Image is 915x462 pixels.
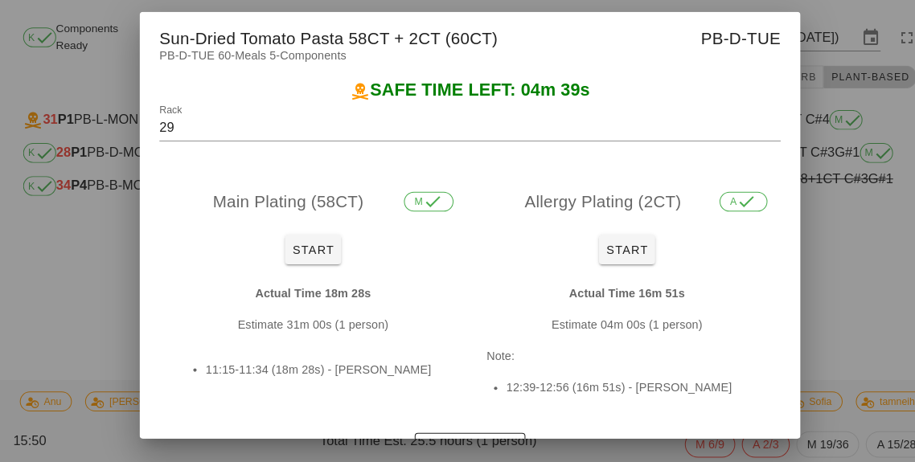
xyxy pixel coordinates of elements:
button: Start [583,240,638,269]
div: Main Plating (58CT) [155,182,454,234]
div: Allergy Plating (2CT) [461,182,760,234]
div: PB-D-TUE 60-Meals 5-Components [136,57,779,91]
span: SAFE TIME LEFT: 04m 39s [360,90,574,108]
p: Note: [474,350,747,367]
li: 12:39-12:56 (16m 51s) - [PERSON_NAME] [493,380,747,398]
p: Actual Time 18m 28s [168,288,441,306]
span: M [404,199,431,217]
label: Rack [155,113,177,125]
p: Actual Time 16m 51s [474,288,747,306]
li: 11:15-11:34 (18m 28s) - [PERSON_NAME] [200,362,429,380]
p: Estimate 04m 00s (1 person) [474,319,747,337]
span: Start [589,248,631,261]
div: Sun-Dried Tomato Pasta 58CT + 2CT (60CT) [136,23,779,70]
span: Start [284,248,326,261]
button: Enter Short [404,433,511,462]
p: Estimate 31m 00s (1 person) [168,319,441,337]
span: PB-D-TUE [683,36,760,62]
button: Start [277,240,332,269]
span: A [711,199,737,217]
